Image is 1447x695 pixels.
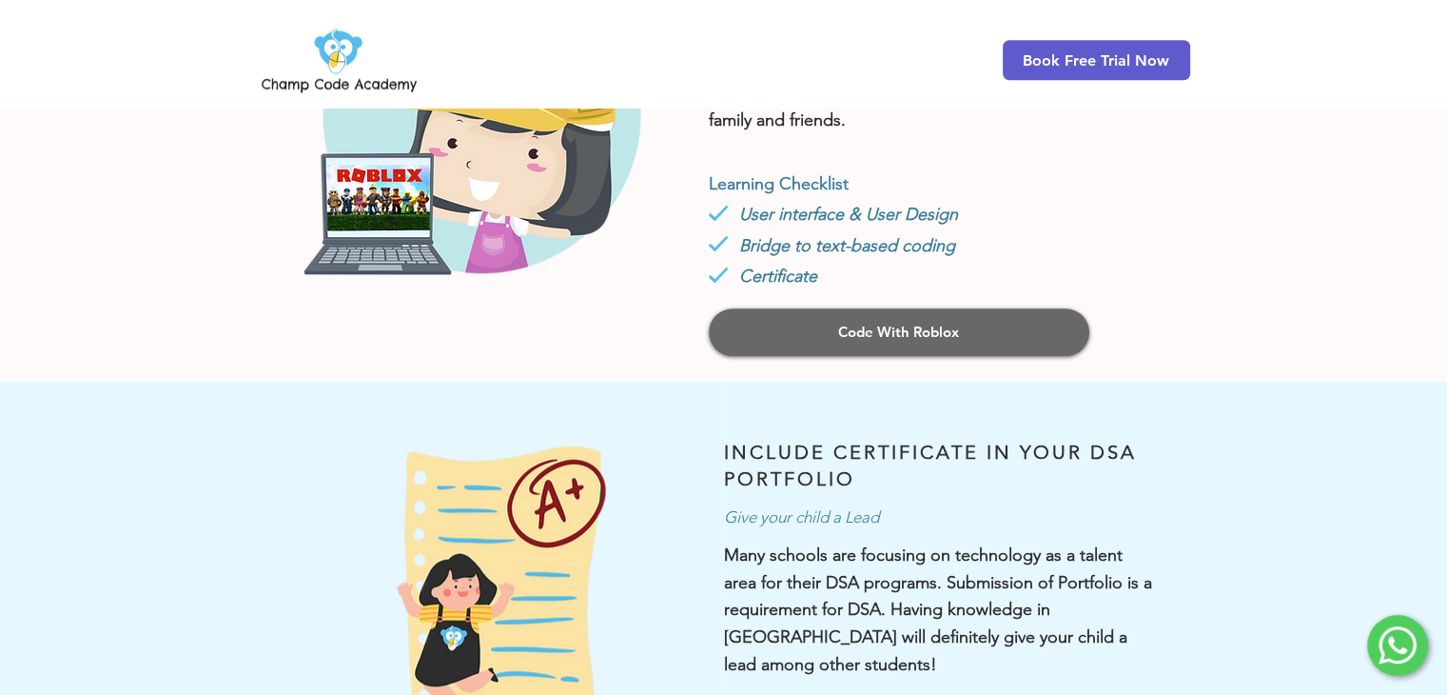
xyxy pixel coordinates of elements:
span: Certificate [739,266,817,287]
span: Give your child a Lead [724,507,879,526]
p: Many schools are focusing on technology as a talent area for their DSA programs. Submission of Po... [724,542,1152,679]
span: INCLUDE CERTIFICATE IN YOUR DSA PORTFOLIO [724,441,1137,490]
a: Code With Roblox [709,308,1089,356]
span: Learning Checklist [709,173,849,194]
img: Champ Code Academy Logo PNG.png [258,23,420,97]
span: Book Free Trial Now [1023,51,1169,69]
a: Book Free Trial Now [1003,40,1190,80]
span: Bridge to text-based coding [739,235,955,256]
span: Code With Roblox [838,322,959,342]
span: User interface & User Design [739,204,958,225]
